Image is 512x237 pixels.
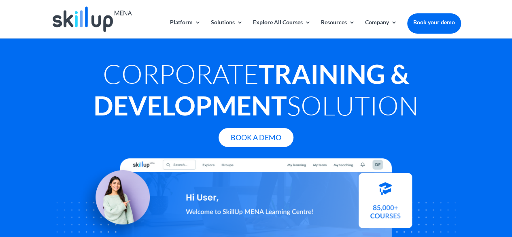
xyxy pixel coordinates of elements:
[253,19,311,38] a: Explore All Courses
[211,19,243,38] a: Solutions
[51,58,461,125] h1: Corporate Solution
[321,19,355,38] a: Resources
[407,13,461,31] a: Book your demo
[377,149,512,237] iframe: Chat Widget
[93,58,409,121] strong: Training & Development
[170,19,201,38] a: Platform
[365,19,397,38] a: Company
[219,128,293,147] a: Book A Demo
[53,6,132,32] img: Skillup Mena
[359,177,412,232] img: Courses library - SkillUp MENA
